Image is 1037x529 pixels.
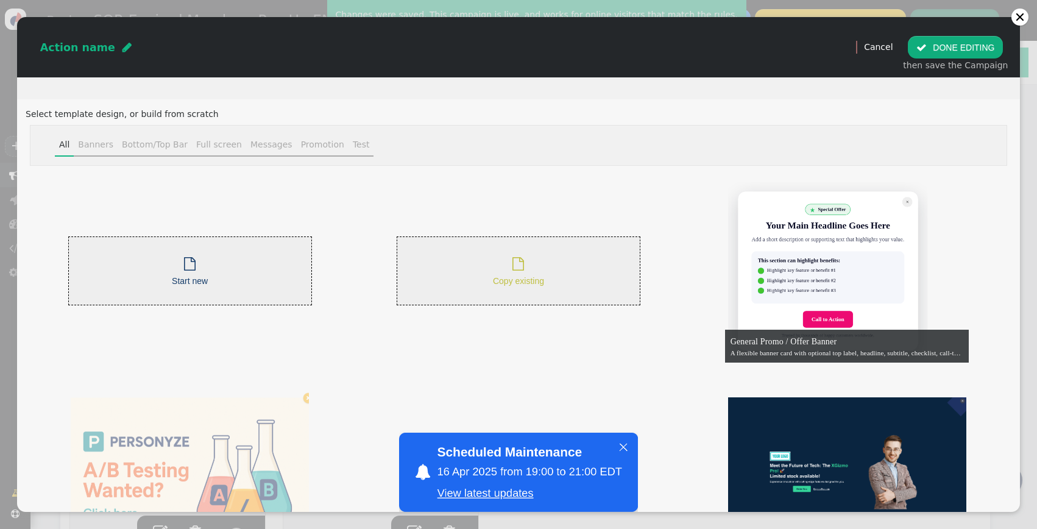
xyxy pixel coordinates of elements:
[908,36,1003,58] button: DONE EDITING
[196,138,242,151] div: Full screen
[40,41,115,54] span: Action name
[728,182,967,361] img: A flexible banner card with optional top label, headline, subtitle, checklist, call-to-action but...
[26,108,1011,121] div: Select template design, or build from scratch
[250,138,292,151] div: Messages
[301,138,344,151] div: Promotion
[731,337,837,346] span: General Promo / Offer Banner
[55,134,74,157] li: All
[864,42,893,52] a: Cancel
[353,138,370,151] div: Test
[122,42,132,53] span: 
[78,138,113,151] div: Banners
[903,59,1008,72] div: then save the Campaign
[172,254,208,288] div: Start new
[512,257,524,271] span: 
[184,257,196,271] span: 
[493,276,544,286] span: Copy existing
[731,348,964,358] div: A flexible banner card with optional top label, headline, subtitle, checklist, call-to-action but...
[122,138,188,151] div: Bottom/Top Bar
[916,43,927,52] span: 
